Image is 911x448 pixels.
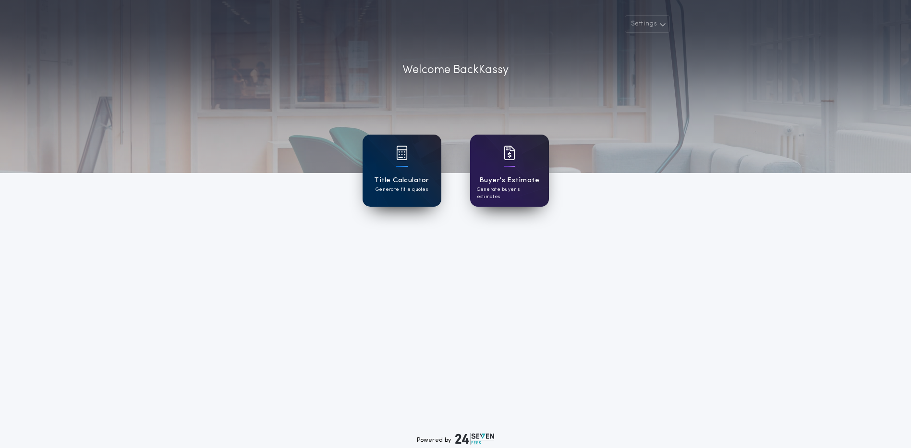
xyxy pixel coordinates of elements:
[363,135,441,207] a: card iconTitle CalculatorGenerate title quotes
[396,146,408,160] img: card icon
[402,62,509,79] p: Welcome Back Kassy
[470,135,549,207] a: card iconBuyer's EstimateGenerate buyer's estimates
[477,186,542,200] p: Generate buyer's estimates
[455,433,495,445] img: logo
[376,186,428,193] p: Generate title quotes
[625,15,670,33] button: Settings
[374,175,429,186] h1: Title Calculator
[417,433,495,445] div: Powered by
[479,175,539,186] h1: Buyer's Estimate
[504,146,515,160] img: card icon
